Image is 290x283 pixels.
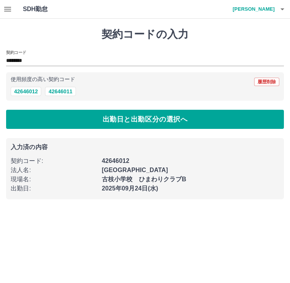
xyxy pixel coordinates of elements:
[11,77,75,82] p: 使用頻度の高い契約コード
[6,49,26,55] h2: 契約コード
[102,158,129,164] b: 42646012
[102,167,168,173] b: [GEOGRAPHIC_DATA]
[11,87,41,96] button: 42646012
[11,144,279,150] p: 入力済の内容
[254,78,279,86] button: 履歴削除
[102,176,187,182] b: 古枝小学校 ひまわりクラブB
[6,110,284,129] button: 出勤日と出勤区分の選択へ
[11,156,97,166] p: 契約コード :
[45,87,76,96] button: 42646011
[6,28,284,41] h1: 契約コードの入力
[11,166,97,175] p: 法人名 :
[11,184,97,193] p: 出勤日 :
[11,175,97,184] p: 現場名 :
[102,185,158,192] b: 2025年09月24日(水)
